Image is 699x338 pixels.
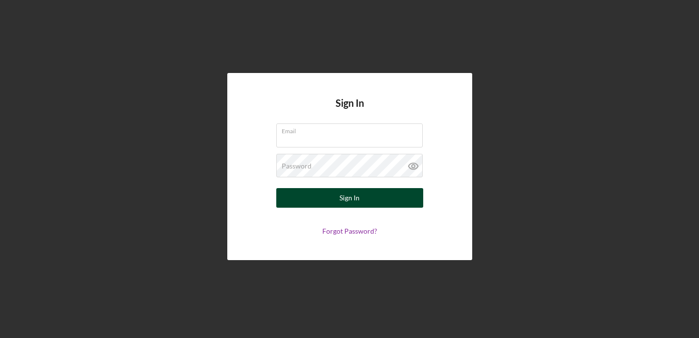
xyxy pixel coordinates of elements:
div: Sign In [339,188,360,208]
a: Forgot Password? [322,227,377,235]
label: Email [282,124,423,135]
label: Password [282,162,312,170]
h4: Sign In [336,97,364,123]
button: Sign In [276,188,423,208]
